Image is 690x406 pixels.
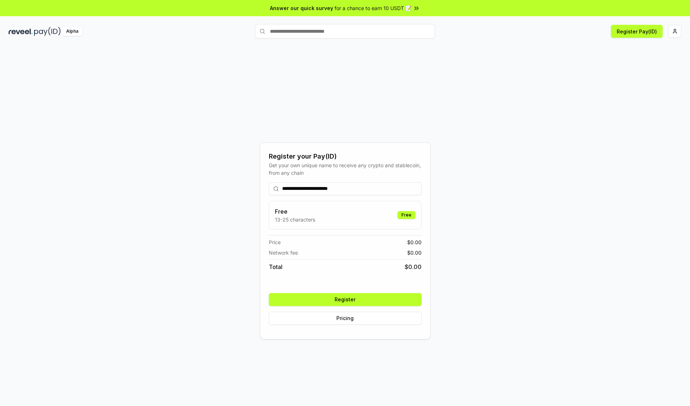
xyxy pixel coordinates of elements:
[9,27,33,36] img: reveel_dark
[269,293,422,306] button: Register
[275,216,315,223] p: 13-25 characters
[62,27,82,36] div: Alpha
[611,25,663,38] button: Register Pay(ID)
[407,238,422,246] span: $ 0.00
[397,211,415,219] div: Free
[269,238,281,246] span: Price
[269,249,298,256] span: Network fee
[269,312,422,325] button: Pricing
[405,263,422,271] span: $ 0.00
[407,249,422,256] span: $ 0.00
[269,263,282,271] span: Total
[335,4,411,12] span: for a chance to earn 10 USDT 📝
[275,207,315,216] h3: Free
[34,27,61,36] img: pay_id
[269,161,422,177] div: Get your own unique name to receive any crypto and stablecoin, from any chain
[269,151,422,161] div: Register your Pay(ID)
[270,4,333,12] span: Answer our quick survey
